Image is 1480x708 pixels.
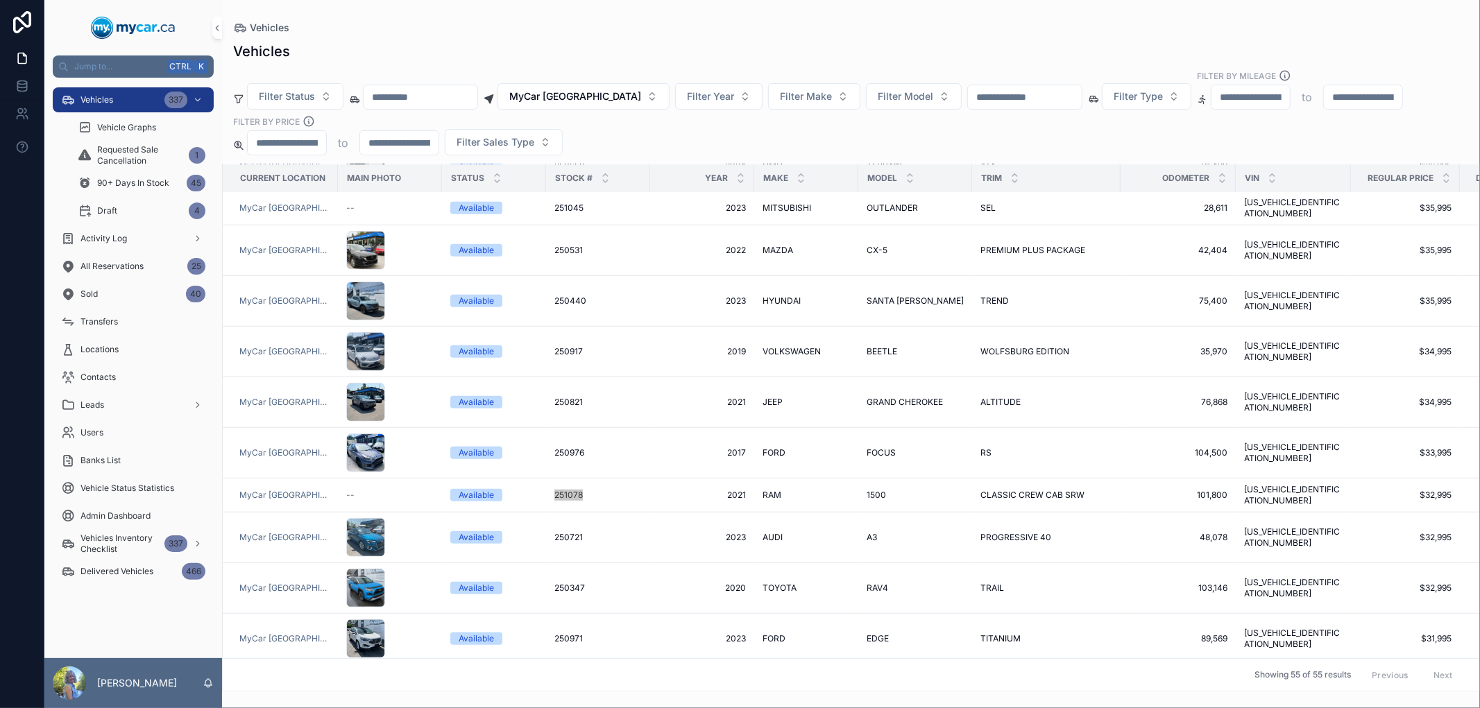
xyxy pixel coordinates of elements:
[980,346,1112,357] a: WOLFSBURG EDITION
[80,566,153,577] span: Delivered Vehicles
[187,258,205,275] div: 25
[980,490,1085,501] span: CLASSIC CREW CAB SRW
[450,202,538,214] a: Available
[459,244,494,257] div: Available
[1129,245,1227,256] span: 42,404
[80,533,159,555] span: Vehicles Inventory Checklist
[1197,69,1276,82] label: Filter By Mileage
[239,532,330,543] a: MyCar [GEOGRAPHIC_DATA]
[1244,290,1343,312] span: [US_VEHICLE_IDENTIFICATION_NUMBER]
[239,295,330,306] a: MyCar [GEOGRAPHIC_DATA]
[763,202,811,214] span: MITSUBISHI
[1129,295,1227,306] a: 75,400
[867,202,918,214] span: OUTLANDER
[554,633,642,644] a: 250971
[1129,202,1227,214] a: 28,611
[554,202,642,214] a: 251045
[53,226,214,251] a: Activity Log
[1359,295,1452,306] span: $35,995
[763,490,781,501] span: RAM
[1359,346,1452,357] a: $34,995
[1359,202,1452,214] span: $35,995
[1244,442,1343,464] a: [US_VEHICLE_IDENTIFICATION_NUMBER]
[763,582,797,594] span: TOYOTA
[980,202,1112,214] a: SEL
[763,490,850,501] a: RAM
[763,245,850,256] a: MAZDA
[239,202,330,214] a: MyCar [GEOGRAPHIC_DATA]
[1244,628,1343,650] a: [US_VEHICLE_IDENTIFICATION_NUMBER]
[763,397,783,408] span: JEEP
[509,89,641,103] span: MyCar [GEOGRAPHIC_DATA]
[675,83,763,110] button: Select Button
[658,397,746,408] span: 2021
[658,295,746,306] a: 2023
[980,295,1009,306] span: TREND
[763,633,785,644] span: FORD
[1102,83,1191,110] button: Select Button
[1302,89,1312,105] p: to
[980,245,1112,256] a: PREMIUM PLUS PACKAGE
[239,346,330,357] a: MyCar [GEOGRAPHIC_DATA]
[1129,633,1227,644] a: 89,569
[1129,582,1227,594] a: 103,146
[980,532,1112,543] a: PROGRESSIVE 40
[658,532,746,543] span: 2023
[554,447,584,458] span: 250976
[1244,197,1343,219] a: [US_VEHICLE_IDENTIFICATION_NUMBER]
[980,447,1112,458] a: RS
[459,489,494,501] div: Available
[1129,490,1227,501] a: 101,800
[53,503,214,528] a: Admin Dashboard
[346,202,355,214] span: --
[80,233,127,244] span: Activity Log
[250,21,289,35] span: Vehicles
[459,447,494,459] div: Available
[658,202,746,214] a: 2023
[450,632,538,645] a: Available
[763,295,801,306] span: HYUNDAI
[1244,484,1343,506] a: [US_VEHICLE_IDENTIFICATION_NUMBER]
[451,173,484,184] span: Status
[658,633,746,644] span: 2023
[164,535,187,552] div: 337
[1359,633,1452,644] a: $31,995
[445,129,563,155] button: Select Button
[239,245,330,256] a: MyCar [GEOGRAPHIC_DATA]
[980,582,1112,594] a: TRAIL
[459,396,494,408] div: Available
[80,344,119,355] span: Locations
[658,346,746,357] a: 2019
[239,633,330,644] a: MyCar [GEOGRAPHIC_DATA]
[554,346,642,357] a: 250917
[867,582,964,594] a: RAV4
[53,559,214,584] a: Delivered Vehicles466
[347,173,401,184] span: Main Photo
[763,245,793,256] span: MAZDA
[97,676,177,690] p: [PERSON_NAME]
[1244,526,1343,549] a: [US_VEHICLE_IDENTIFICATION_NUMBER]
[1254,669,1351,680] span: Showing 55 of 55 results
[69,171,214,196] a: 90+ Days In Stock45
[239,582,330,594] span: MyCar [GEOGRAPHIC_DATA]
[867,633,889,644] span: EDGE
[1244,239,1343,261] span: [US_VEHICLE_IDENTIFICATION_NUMBER]
[980,490,1112,501] a: CLASSIC CREW CAB SRW
[554,490,583,501] span: 251078
[687,89,734,103] span: Filter Year
[239,490,330,501] a: MyCar [GEOGRAPHIC_DATA]
[763,397,850,408] a: JEEP
[867,633,964,644] a: EDGE
[1244,577,1343,599] span: [US_VEHICLE_IDENTIFICATION_NUMBER]
[980,633,1021,644] span: TITANIUM
[1359,532,1452,543] a: $32,995
[450,582,538,594] a: Available
[867,447,964,458] a: FOCUS
[1129,397,1227,408] span: 76,868
[554,447,642,458] a: 250976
